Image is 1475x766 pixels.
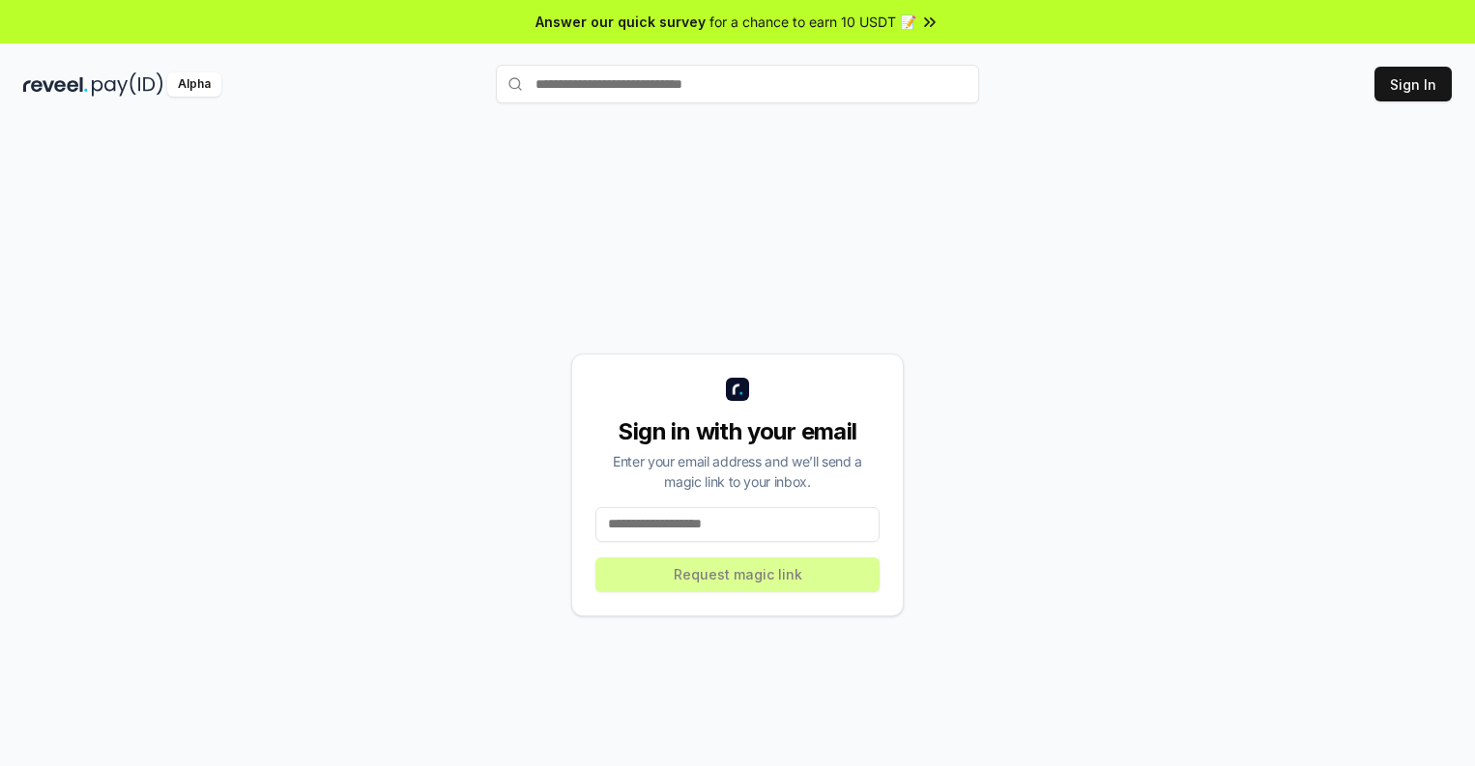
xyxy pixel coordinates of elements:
[535,12,706,32] span: Answer our quick survey
[726,378,749,401] img: logo_small
[1374,67,1452,101] button: Sign In
[167,72,221,97] div: Alpha
[595,416,880,447] div: Sign in with your email
[595,451,880,492] div: Enter your email address and we’ll send a magic link to your inbox.
[709,12,916,32] span: for a chance to earn 10 USDT 📝
[92,72,163,97] img: pay_id
[23,72,88,97] img: reveel_dark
